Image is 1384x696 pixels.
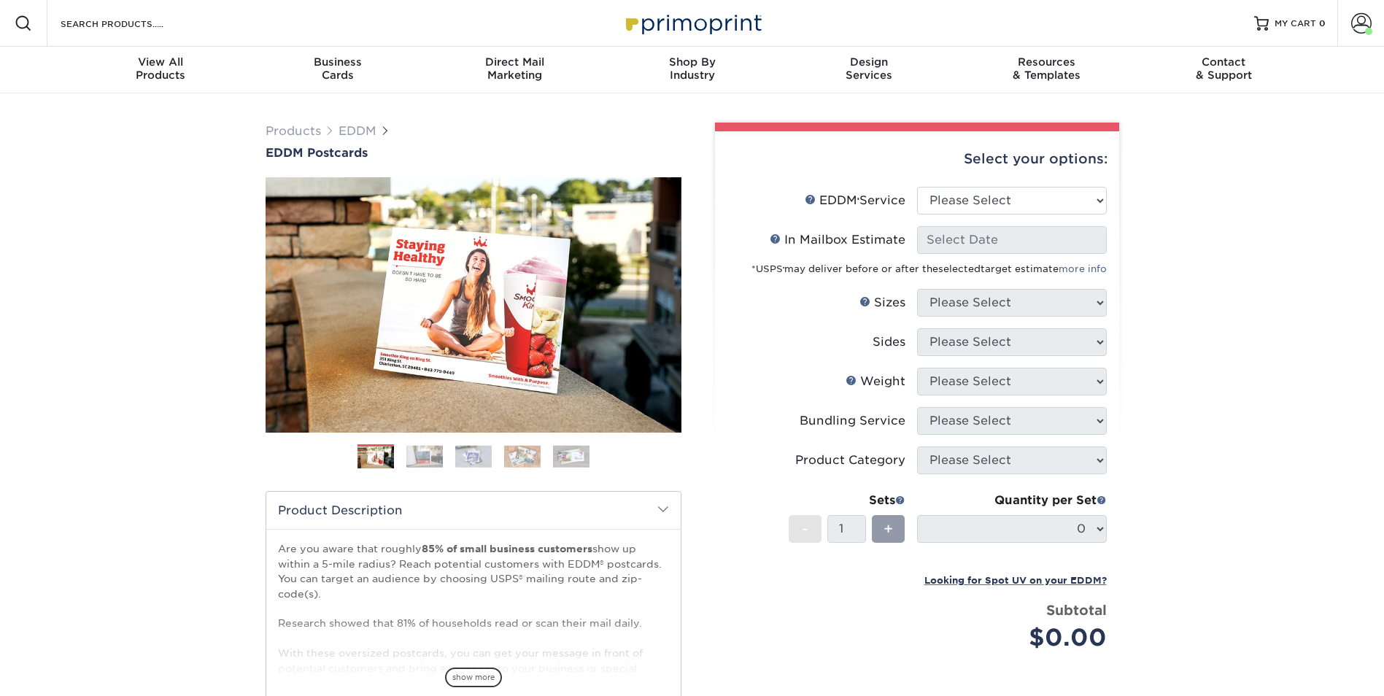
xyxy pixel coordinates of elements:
a: EDDM [339,124,376,138]
h2: Product Description [266,492,681,529]
a: Contact& Support [1135,47,1313,93]
div: Marketing [426,55,603,82]
a: Shop ByIndustry [603,47,781,93]
div: In Mailbox Estimate [770,231,905,249]
div: Product Category [795,452,905,469]
div: & Support [1135,55,1313,82]
img: EDDM Postcards 01 [266,161,681,449]
small: Looking for Spot UV on your EDDM? [924,575,1107,586]
span: Contact [1135,55,1313,69]
div: Cards [249,55,426,82]
span: Direct Mail [426,55,603,69]
strong: Subtotal [1046,602,1107,618]
span: + [884,518,893,540]
div: Sets [789,492,905,509]
strong: 85% of small business customers [422,543,592,554]
div: & Templates [958,55,1135,82]
span: View All [72,55,250,69]
div: Weight [846,373,905,390]
span: - [802,518,808,540]
span: EDDM Postcards [266,146,368,160]
span: 0 [1319,18,1326,28]
div: Quantity per Set [917,492,1107,509]
img: EDDM 03 [455,445,492,468]
input: SEARCH PRODUCTS..... [59,15,201,32]
div: Sizes [859,294,905,312]
a: Resources& Templates [958,47,1135,93]
small: *USPS may deliver before or after the target estimate [751,263,1107,274]
a: DesignServices [781,47,958,93]
a: View AllProducts [72,47,250,93]
a: more info [1059,263,1107,274]
div: Sides [873,333,905,351]
span: Resources [958,55,1135,69]
div: Industry [603,55,781,82]
img: Primoprint [619,7,765,39]
span: show more [445,668,502,687]
span: Shop By [603,55,781,69]
img: EDDM 05 [553,445,589,468]
div: $0.00 [928,620,1107,655]
div: Services [781,55,958,82]
span: Design [781,55,958,69]
img: EDDM 04 [504,445,541,468]
a: Looking for Spot UV on your EDDM? [924,573,1107,587]
a: Products [266,124,321,138]
span: Business [249,55,426,69]
a: BusinessCards [249,47,426,93]
a: Direct MailMarketing [426,47,603,93]
sup: ® [857,197,859,203]
div: Products [72,55,250,82]
span: selected [938,263,981,274]
div: Select your options: [727,131,1107,187]
span: MY CART [1275,18,1316,30]
div: EDDM Service [805,192,905,209]
a: EDDM Postcards [266,146,681,160]
div: Bundling Service [800,412,905,430]
input: Select Date [917,226,1107,254]
img: EDDM 01 [357,445,394,471]
img: EDDM 02 [406,445,443,468]
sup: ® [783,266,784,271]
